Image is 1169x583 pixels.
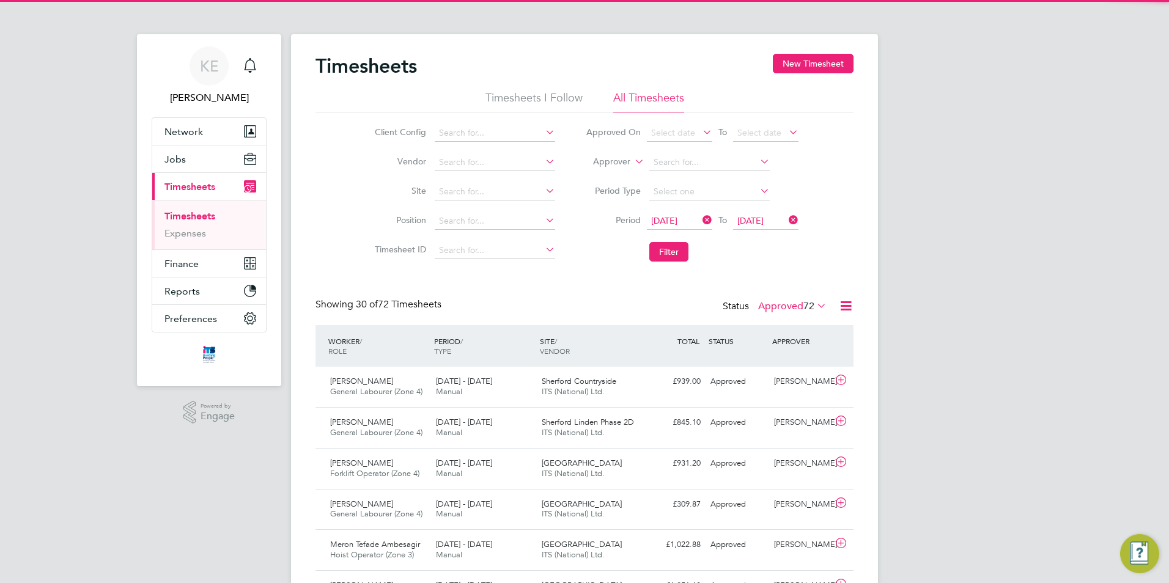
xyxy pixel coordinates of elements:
div: Approved [706,372,769,392]
span: Reports [164,285,200,297]
span: [PERSON_NAME] [330,458,393,468]
div: Approved [706,494,769,515]
nav: Main navigation [137,34,281,386]
div: [PERSON_NAME] [769,453,833,474]
span: Forklift Operator (Zone 4) [330,468,419,479]
span: ITS (National) Ltd. [542,427,605,438]
h2: Timesheets [315,54,417,78]
label: Approver [575,156,630,168]
label: Client Config [371,127,426,137]
span: VENDOR [540,346,570,356]
span: General Labourer (Zone 4) [330,508,422,519]
span: Manual [436,386,462,397]
span: Manual [436,427,462,438]
div: £845.10 [642,413,706,433]
div: APPROVER [769,330,833,352]
div: Showing [315,298,444,311]
span: To [715,212,731,228]
a: Powered byEngage [183,401,235,424]
input: Search for... [435,242,555,259]
button: Jobs [152,145,266,172]
span: Meron Tefade Ambesagir [330,539,420,549]
div: PERIOD [431,330,537,362]
span: ROLE [328,346,347,356]
span: Finance [164,258,199,269]
a: Timesheets [164,210,215,222]
input: Search for... [435,213,555,230]
span: [GEOGRAPHIC_DATA] [542,458,622,468]
span: [DATE] - [DATE] [436,539,492,549]
span: To [715,124,731,140]
input: Select one [649,183,770,200]
div: £1,022.88 [642,535,706,555]
div: [PERSON_NAME] [769,372,833,392]
span: General Labourer (Zone 4) [330,386,422,397]
button: Finance [152,250,266,277]
span: Manual [436,549,462,560]
span: / [555,336,557,346]
a: KE[PERSON_NAME] [152,46,267,105]
div: Status [723,298,829,315]
span: TYPE [434,346,451,356]
label: Period Type [586,185,641,196]
span: / [460,336,463,346]
div: Approved [706,535,769,555]
span: Powered by [201,401,235,411]
button: Preferences [152,305,266,332]
img: itsconstruction-logo-retina.png [201,345,218,364]
label: Timesheet ID [371,244,426,255]
span: Engage [201,411,235,422]
span: [DATE] - [DATE] [436,458,492,468]
span: Network [164,126,203,137]
span: Timesheets [164,181,215,193]
div: STATUS [706,330,769,352]
input: Search for... [435,154,555,171]
label: Period [586,215,641,226]
span: ITS (National) Ltd. [542,508,605,519]
label: Approved [758,300,827,312]
input: Search for... [435,183,555,200]
div: £931.20 [642,453,706,474]
span: Hoist Operator (Zone 3) [330,549,414,560]
button: Filter [649,242,688,262]
span: Manual [436,468,462,479]
button: Reports [152,277,266,304]
label: Position [371,215,426,226]
span: [DATE] [737,215,764,226]
span: Jobs [164,153,186,165]
span: 30 of [356,298,378,310]
div: [PERSON_NAME] [769,413,833,433]
label: Approved On [586,127,641,137]
li: Timesheets I Follow [485,90,583,112]
button: Engage Resource Center [1120,534,1159,573]
span: [DATE] - [DATE] [436,499,492,509]
span: ITS (National) Ltd. [542,468,605,479]
span: 72 [803,300,814,312]
span: Preferences [164,313,217,324]
div: Approved [706,453,769,474]
span: / [360,336,362,346]
div: Approved [706,413,769,433]
input: Search for... [649,154,770,171]
span: TOTAL [677,336,699,346]
span: [GEOGRAPHIC_DATA] [542,499,622,509]
li: All Timesheets [613,90,684,112]
span: [PERSON_NAME] [330,499,393,509]
div: Timesheets [152,200,266,249]
span: Manual [436,508,462,519]
span: ITS (National) Ltd. [542,549,605,560]
div: £309.87 [642,494,706,515]
span: Kelly Elkins [152,90,267,105]
span: [DATE] - [DATE] [436,376,492,386]
span: Sherford Countryside [542,376,616,386]
span: KE [200,58,219,74]
label: Vendor [371,156,426,167]
span: Sherford Linden Phase 2D [542,417,634,427]
button: Timesheets [152,173,266,200]
span: [GEOGRAPHIC_DATA] [542,539,622,549]
div: £939.00 [642,372,706,392]
div: [PERSON_NAME] [769,535,833,555]
span: [PERSON_NAME] [330,376,393,386]
span: 72 Timesheets [356,298,441,310]
div: WORKER [325,330,431,362]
